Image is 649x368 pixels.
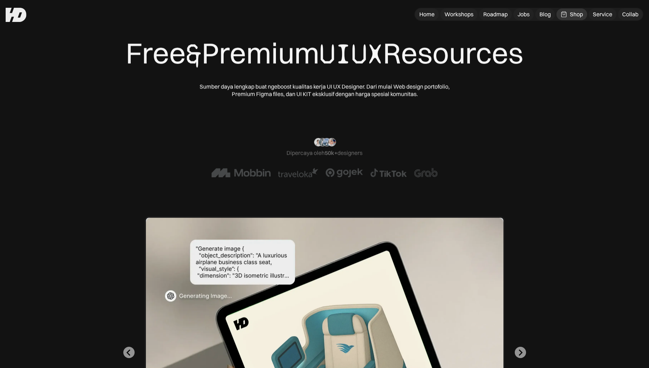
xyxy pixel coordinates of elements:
[515,347,526,358] button: Next slide
[593,11,612,18] div: Service
[319,36,383,71] span: UIUX
[415,8,439,20] a: Home
[618,8,643,20] a: Collab
[513,8,534,20] a: Jobs
[479,8,512,20] a: Roadmap
[570,11,583,18] div: Shop
[197,83,452,98] div: Sumber daya lengkap buat ngeboost kualitas kerja UI UX Designer. Dari mulai Web design portofolio...
[556,8,587,20] a: Shop
[186,36,202,71] span: &
[123,347,135,358] button: Go to last slide
[325,149,337,156] span: 50k+
[444,11,473,18] div: Workshops
[483,11,508,18] div: Roadmap
[126,36,523,71] div: Free Premium Resources
[287,149,362,157] div: Dipercaya oleh designers
[419,11,435,18] div: Home
[535,8,555,20] a: Blog
[622,11,638,18] div: Collab
[539,11,551,18] div: Blog
[518,11,530,18] div: Jobs
[589,8,616,20] a: Service
[440,8,478,20] a: Workshops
